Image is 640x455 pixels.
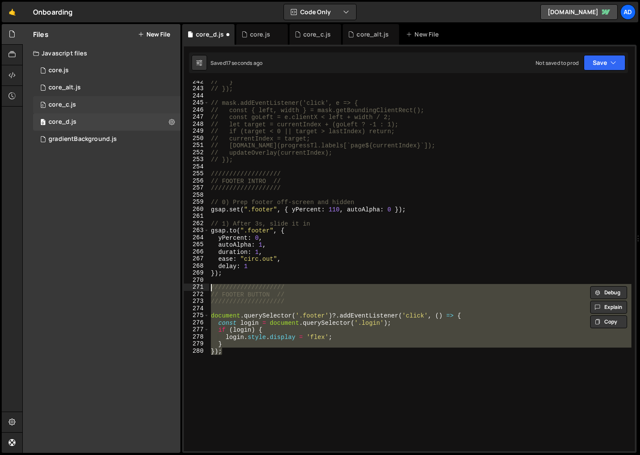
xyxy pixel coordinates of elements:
button: Code Only [284,4,356,20]
div: 266 [184,248,209,256]
div: core_c.js [303,30,331,39]
div: 242 [184,78,209,86]
div: 255 [184,170,209,177]
div: 251 [184,142,209,149]
div: 250 [184,135,209,142]
div: 15891/44342.js [33,113,180,131]
div: 269 [184,269,209,277]
button: Debug [590,286,627,299]
div: New File [406,30,442,39]
div: core.js [49,67,69,74]
button: Save [584,55,625,70]
div: 253 [184,156,209,163]
div: 276 [184,319,209,327]
div: 17 seconds ago [226,59,262,67]
div: 279 [184,340,209,348]
div: 280 [184,348,209,355]
h2: Files [33,30,49,39]
div: 278 [184,333,209,341]
span: 0 [40,102,46,109]
div: 270 [184,277,209,284]
div: 267 [184,255,209,263]
button: Copy [590,315,627,328]
div: core_c.js [49,101,76,109]
div: core.js [250,30,270,39]
div: 274 [184,305,209,312]
div: 15891/42388.js [33,62,180,79]
div: 272 [184,291,209,298]
a: 🤙 [2,2,23,22]
div: 15891/44104.js [33,96,180,113]
div: 263 [184,227,209,234]
div: 256 [184,177,209,185]
a: [DOMAIN_NAME] [540,4,618,20]
div: 258 [184,192,209,199]
a: Ad [620,4,636,20]
div: 249 [184,128,209,135]
div: 243 [184,85,209,92]
div: 15891/42404.js [33,131,180,148]
button: New File [138,31,170,38]
div: 15891/42954.js [33,79,180,96]
div: 259 [184,198,209,206]
button: Explain [590,301,627,314]
div: 262 [184,220,209,227]
div: 261 [184,213,209,220]
div: 248 [184,121,209,128]
div: core_d.js [49,118,76,126]
div: core_alt.js [49,84,81,92]
div: Onboarding [33,7,73,17]
div: 254 [184,163,209,171]
div: 271 [184,284,209,291]
div: 264 [184,234,209,241]
div: 257 [184,184,209,192]
div: 247 [184,113,209,121]
div: 244 [184,92,209,100]
div: core_d.js [196,30,224,39]
div: Not saved to prod [536,59,579,67]
div: 277 [184,326,209,333]
div: 252 [184,149,209,156]
div: Javascript files [23,45,180,62]
div: 265 [184,241,209,248]
span: 0 [40,119,46,126]
div: Saved [210,59,262,67]
div: 275 [184,312,209,319]
div: 268 [184,263,209,270]
div: 245 [184,99,209,107]
div: core_alt.js [357,30,389,39]
div: 260 [184,206,209,213]
div: gradientBackground.js [49,135,117,143]
div: 246 [184,107,209,114]
div: 273 [184,298,209,305]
